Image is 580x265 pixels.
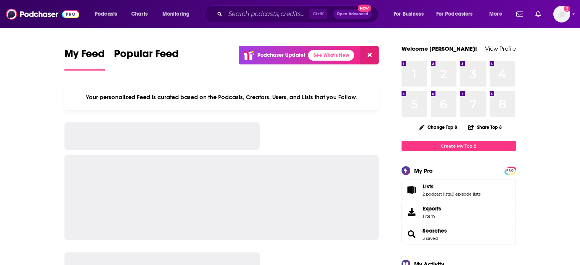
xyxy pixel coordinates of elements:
span: Lists [402,180,516,200]
img: Podchaser - Follow, Share and Rate Podcasts [6,7,79,21]
span: , [451,191,451,197]
a: 0 episode lists [451,191,480,197]
a: Searches [423,227,447,234]
span: Exports [423,205,441,212]
button: open menu [388,8,433,20]
span: Open Advanced [337,12,368,16]
input: Search podcasts, credits, & more... [225,8,309,20]
span: New [358,5,371,12]
span: Logged in as notablypr2 [553,6,570,22]
button: Share Top 8 [468,120,502,135]
a: Show notifications dropdown [532,8,544,21]
span: For Podcasters [436,9,473,19]
button: Open AdvancedNew [333,10,372,19]
a: Lists [404,185,419,195]
img: User Profile [553,6,570,22]
a: PRO [506,167,515,173]
button: open menu [484,8,512,20]
span: More [489,9,502,19]
a: Welcome [PERSON_NAME]! [402,45,477,52]
button: open menu [431,8,484,20]
a: See What's New [308,50,354,61]
a: 3 saved [423,236,438,241]
a: My Feed [64,47,105,71]
span: 1 item [423,214,441,219]
span: For Business [394,9,424,19]
span: Charts [131,9,148,19]
p: Podchaser Update! [257,52,305,58]
svg: Add a profile image [564,6,570,12]
span: PRO [506,168,515,173]
div: My Pro [414,167,433,174]
span: Exports [404,207,419,217]
div: Search podcasts, credits, & more... [212,5,386,23]
a: Create My Top 8 [402,141,516,151]
span: Lists [423,183,434,190]
button: Change Top 8 [415,122,462,132]
span: Monitoring [162,9,190,19]
span: Popular Feed [114,47,179,65]
button: open menu [157,8,199,20]
div: Your personalized Feed is curated based on the Podcasts, Creators, Users, and Lists that you Follow. [64,84,379,110]
a: View Profile [485,45,516,52]
span: Ctrl K [309,9,327,19]
a: 2 podcast lists [423,191,451,197]
a: Popular Feed [114,47,179,71]
span: Podcasts [95,9,117,19]
button: Show profile menu [553,6,570,22]
button: open menu [89,8,127,20]
span: Searches [402,224,516,244]
a: Lists [423,183,480,190]
a: Searches [404,229,419,239]
a: Exports [402,202,516,222]
span: My Feed [64,47,105,65]
a: Charts [126,8,152,20]
a: Show notifications dropdown [513,8,526,21]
